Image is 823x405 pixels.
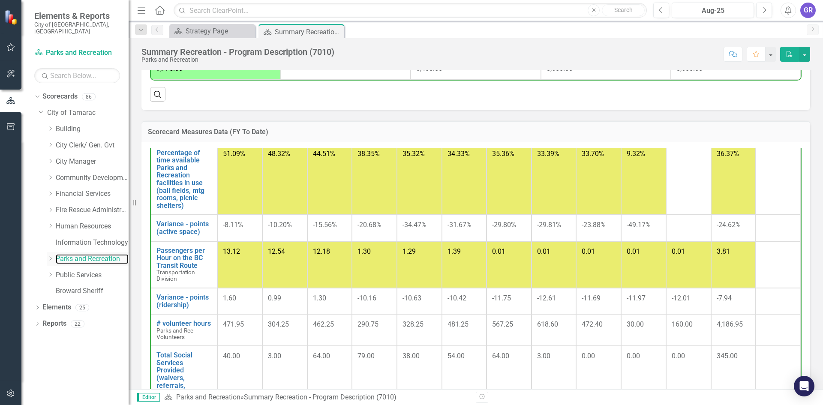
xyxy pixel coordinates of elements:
[223,352,240,360] span: 40.00
[627,352,640,360] span: 0.00
[537,221,561,229] span: -29.81%
[627,294,646,302] span: -11.97
[71,320,84,327] div: 22
[492,352,509,360] span: 64.00
[313,221,337,229] span: -15.56%
[800,3,816,18] button: GR
[402,320,424,328] span: 328.25
[156,294,212,309] a: Variance - points (ridership)
[582,352,595,360] span: 0.00
[56,286,129,296] a: Broward Sheriff
[34,48,120,58] a: Parks and Recreation
[582,221,606,229] span: -23.88%
[42,303,71,312] a: Elements
[268,320,289,328] span: 304.25
[313,320,334,328] span: 462.25
[582,150,604,158] span: 33.70%
[492,247,505,255] span: 0.01
[56,189,129,199] a: Financial Services
[582,247,595,255] span: 0.01
[56,270,129,280] a: Public Services
[156,351,212,397] a: Total Social Services Provided (waivers, referrals, deliveries, cases)
[56,222,129,231] a: Human Resources
[627,247,640,255] span: 0.01
[176,393,240,401] a: Parks and Recreation
[156,320,212,327] a: # volunteer hours
[174,3,647,18] input: Search ClearPoint...
[268,150,290,158] span: 48.32%
[448,320,469,328] span: 481.25
[627,150,645,158] span: 9.32%
[151,346,217,402] td: Double-Click to Edit Right Click for Context Menu
[137,393,160,402] span: Editor
[672,320,693,328] span: 160.00
[75,304,89,311] div: 25
[672,3,754,18] button: Aug-25
[537,294,556,302] span: -12.61
[151,288,217,314] td: Double-Click to Edit Right Click for Context Menu
[448,352,465,360] span: 54.00
[402,247,416,255] span: 1.29
[156,220,212,235] a: Variance - points (active space)
[34,11,120,21] span: Elements & Reports
[676,64,703,72] span: 8,600.00
[672,352,685,360] span: 0.00
[672,247,685,255] span: 0.01
[156,269,195,282] span: Transportation Division
[717,320,743,328] span: 4,186.95
[56,238,129,248] a: Information Technology
[537,150,559,158] span: 33.39%
[313,294,326,302] span: 1.30
[4,10,19,25] img: ClearPoint Strategy
[151,241,217,288] td: Double-Click to Edit Right Click for Context Menu
[151,314,217,346] td: Double-Click to Edit Right Click for Context Menu
[141,47,334,57] div: Summary Recreation - Program Description (7010)
[675,6,751,16] div: Aug-25
[56,173,129,183] a: Community Development
[223,150,245,158] span: 51.09%
[151,215,217,241] td: Double-Click to Edit Right Click for Context Menu
[42,92,78,102] a: Scorecards
[156,64,183,72] span: 9,775.00
[492,320,513,328] span: 567.25
[357,294,376,302] span: -10.16
[34,68,120,83] input: Search Below...
[357,320,378,328] span: 290.75
[171,26,253,36] a: Strategy Page
[244,393,396,401] div: Summary Recreation - Program Description (7010)
[537,352,550,360] span: 3.00
[268,294,281,302] span: 0.99
[672,294,691,302] span: -12.01
[448,247,461,255] span: 1.39
[148,128,804,136] h3: Scorecard Measures Data (FY To Date)
[268,352,281,360] span: 3.00
[402,294,421,302] span: -10.63
[537,247,550,255] span: 0.01
[357,352,375,360] span: 79.00
[186,26,253,36] div: Strategy Page
[56,141,129,150] a: City Clerk/ Gen. Gvt
[357,247,371,255] span: 1.30
[141,57,334,63] div: Parks and Recreation
[56,157,129,167] a: City Manager
[582,294,601,302] span: -11.69
[156,149,212,210] a: Percentage of time available Parks and Recreation facilities in use (ball fields, mtg rooms, picn...
[56,205,129,215] a: Fire Rescue Administration
[34,21,120,35] small: City of [GEOGRAPHIC_DATA], [GEOGRAPHIC_DATA]
[82,93,96,100] div: 86
[151,144,217,215] td: Double-Click to Edit Right Click for Context Menu
[47,108,129,118] a: City of Tamarac
[164,393,469,402] div: »
[416,64,442,72] span: 8,400.00
[42,319,66,329] a: Reports
[547,64,573,72] span: 8,600.00
[223,320,244,328] span: 471.95
[492,150,514,158] span: 35.36%
[448,294,466,302] span: -10.42
[313,352,330,360] span: 64.00
[268,221,292,229] span: -10.20%
[357,221,381,229] span: -20.68%
[627,320,644,328] span: 30.00
[717,221,741,229] span: -24.62%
